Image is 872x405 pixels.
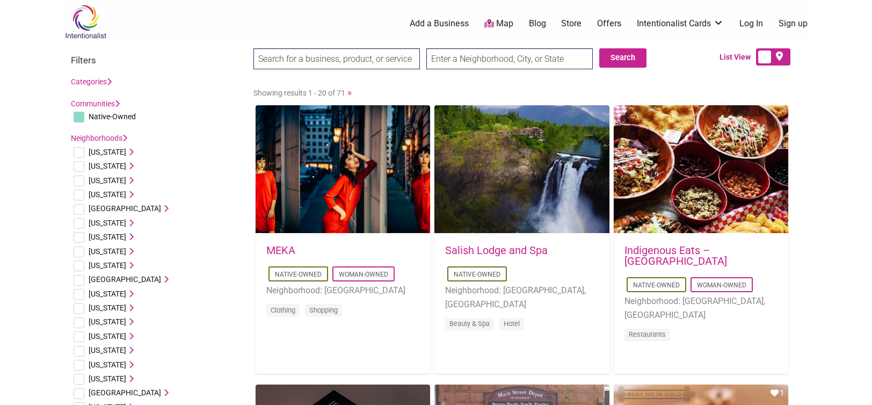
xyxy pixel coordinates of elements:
span: [GEOGRAPHIC_DATA] [89,388,161,397]
span: [US_STATE] [89,332,126,341]
input: Search for a business, product, or service [253,48,420,69]
a: Blog [529,18,546,30]
a: Shopping [309,306,338,314]
span: [US_STATE] [89,148,126,156]
a: Sign up [779,18,808,30]
span: [US_STATE] [89,233,126,241]
a: Native-Owned [454,271,500,278]
a: Store [561,18,582,30]
a: Beauty & Spa [449,320,490,328]
input: Enter a Neighborhood, City, or State [426,48,593,69]
a: Native-Owned [633,281,680,289]
img: Intentionalist [60,4,111,39]
span: [US_STATE] [89,261,126,270]
a: MEKA [266,244,295,257]
span: [US_STATE] [89,290,126,298]
span: [US_STATE] [89,303,126,312]
a: Communities [71,99,120,108]
a: Intentionalist Cards [637,18,724,30]
a: Neighborhoods [71,134,127,142]
span: [US_STATE] [89,176,126,185]
a: Hotel [504,320,520,328]
a: Indigenous Eats – [GEOGRAPHIC_DATA] [624,244,727,267]
span: [US_STATE] [89,162,126,170]
span: [US_STATE] [89,190,126,199]
button: Search [599,48,646,68]
span: [US_STATE] [89,219,126,227]
span: [US_STATE] [89,346,126,355]
a: Categories [71,77,112,86]
a: Offers [597,18,621,30]
span: [US_STATE] [89,317,126,326]
li: Neighborhood: [GEOGRAPHIC_DATA], [GEOGRAPHIC_DATA] [445,284,598,311]
a: Add a Business [410,18,469,30]
span: [US_STATE] [89,374,126,383]
span: [GEOGRAPHIC_DATA] [89,275,161,284]
a: Woman-Owned [697,281,746,289]
li: Neighborhood: [GEOGRAPHIC_DATA] [266,284,419,298]
a: Restaurants [629,330,666,338]
a: Woman-Owned [339,271,388,278]
span: [US_STATE] [89,247,126,256]
li: Neighborhood: [GEOGRAPHIC_DATA], [GEOGRAPHIC_DATA] [624,294,777,322]
span: [US_STATE] [89,360,126,369]
span: List View [720,52,756,63]
span: Native-Owned [89,112,136,121]
h3: Filters [71,55,243,66]
a: » [347,87,352,98]
a: Clothing [271,306,295,314]
span: [GEOGRAPHIC_DATA] [89,204,161,213]
span: Showing results 1 - 20 of 71 [253,89,345,97]
a: Native-Owned [275,271,322,278]
a: Salish Lodge and Spa [445,244,548,257]
a: Log In [739,18,763,30]
a: Map [484,18,513,30]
